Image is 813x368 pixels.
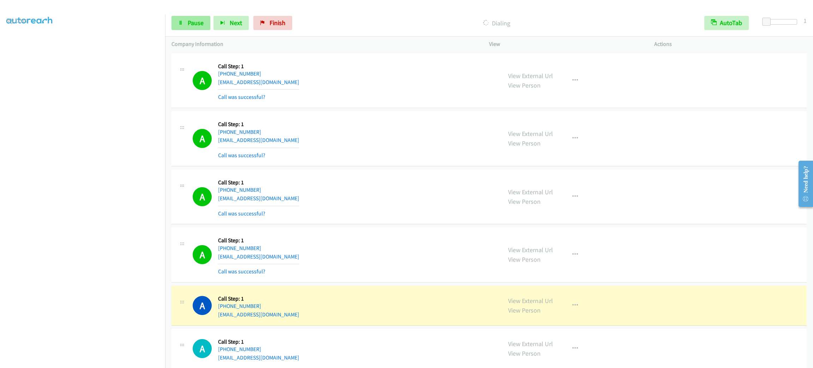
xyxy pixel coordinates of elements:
[218,354,299,361] a: [EMAIL_ADDRESS][DOMAIN_NAME]
[253,16,292,30] a: Finish
[193,296,212,315] h1: A
[188,19,204,27] span: Pause
[218,210,265,217] a: Call was successful?
[508,306,541,314] a: View Person
[489,40,642,48] p: View
[218,121,299,128] h5: Call Step: 1
[218,70,261,77] a: [PHONE_NUMBER]
[218,338,299,345] h5: Call Step: 1
[508,340,553,348] a: View External Url
[218,245,261,251] a: [PHONE_NUMBER]
[171,16,210,30] a: Pause
[793,156,813,212] iframe: Resource Center
[218,94,265,100] a: Call was successful?
[508,255,541,263] a: View Person
[218,63,299,70] h5: Call Step: 1
[218,195,299,202] a: [EMAIL_ADDRESS][DOMAIN_NAME]
[218,303,261,309] a: [PHONE_NUMBER]
[508,139,541,147] a: View Person
[270,19,285,27] span: Finish
[803,16,807,25] div: 1
[508,349,541,357] a: View Person
[193,129,212,148] h1: A
[218,295,299,302] h5: Call Step: 1
[171,40,476,48] p: Company Information
[193,245,212,264] h1: A
[218,79,299,85] a: [EMAIL_ADDRESS][DOMAIN_NAME]
[218,311,299,318] a: [EMAIL_ADDRESS][DOMAIN_NAME]
[704,16,749,30] button: AutoTab
[218,179,299,186] h5: Call Step: 1
[508,72,553,80] a: View External Url
[230,19,242,27] span: Next
[218,237,299,244] h5: Call Step: 1
[218,137,299,143] a: [EMAIL_ADDRESS][DOMAIN_NAME]
[218,152,265,159] a: Call was successful?
[508,246,553,254] a: View External Url
[218,346,261,352] a: [PHONE_NUMBER]
[218,129,261,135] a: [PHONE_NUMBER]
[213,16,249,30] button: Next
[6,16,28,24] a: My Lists
[302,18,692,28] p: Dialing
[508,297,553,305] a: View External Url
[193,187,212,206] h1: A
[508,197,541,206] a: View Person
[508,81,541,89] a: View Person
[654,40,807,48] p: Actions
[218,268,265,275] a: Call was successful?
[218,186,261,193] a: [PHONE_NUMBER]
[218,253,299,260] a: [EMAIL_ADDRESS][DOMAIN_NAME]
[6,31,165,367] iframe: To enrich screen reader interactions, please activate Accessibility in Grammarly extension settings
[193,339,212,358] h1: A
[508,188,553,196] a: View External Url
[508,130,553,138] a: View External Url
[193,71,212,90] h1: A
